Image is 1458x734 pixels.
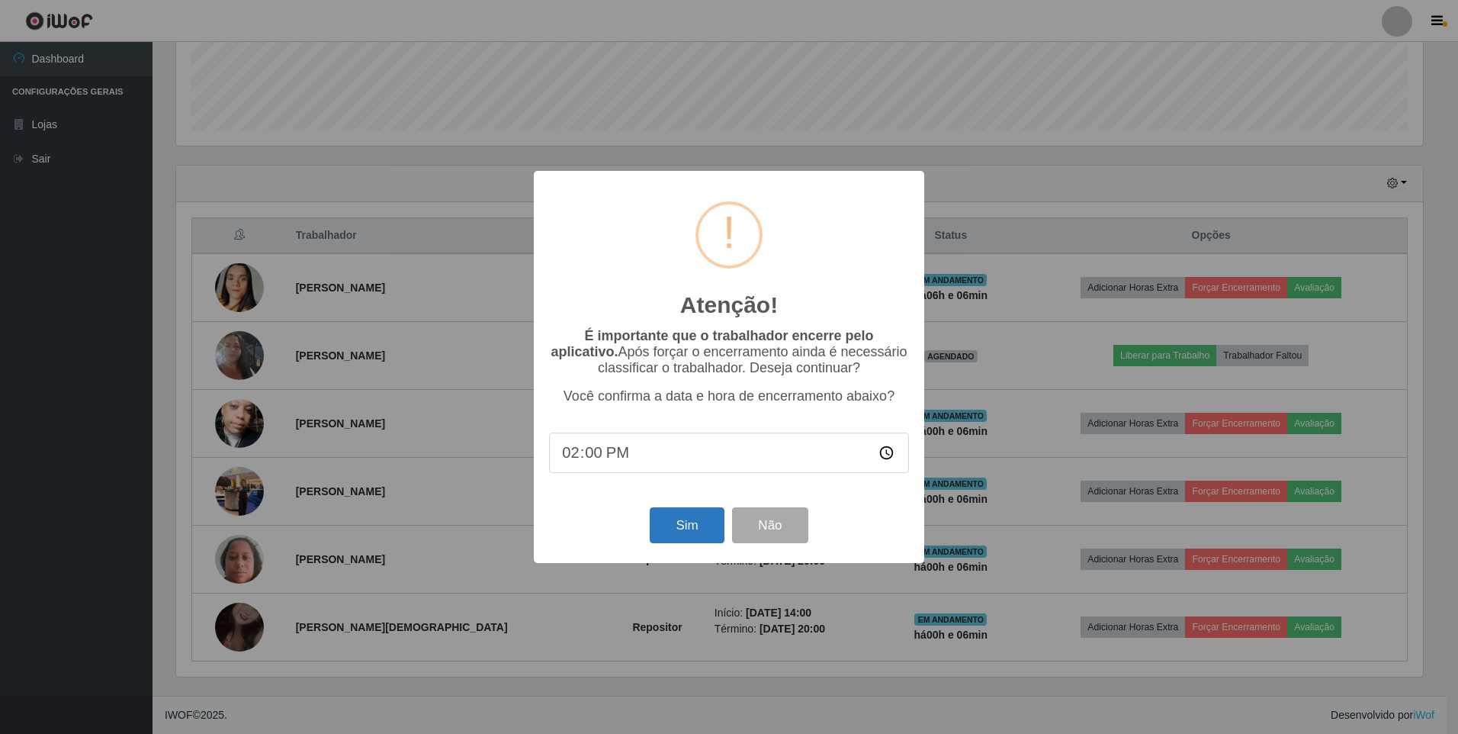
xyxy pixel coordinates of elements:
[732,507,808,543] button: Não
[549,388,909,404] p: Você confirma a data e hora de encerramento abaixo?
[650,507,724,543] button: Sim
[551,328,873,359] b: É importante que o trabalhador encerre pelo aplicativo.
[680,291,778,319] h2: Atenção!
[549,328,909,376] p: Após forçar o encerramento ainda é necessário classificar o trabalhador. Deseja continuar?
